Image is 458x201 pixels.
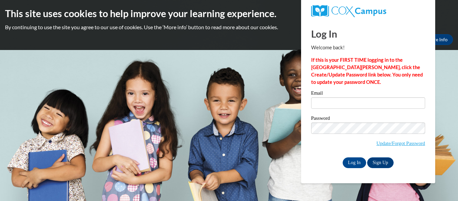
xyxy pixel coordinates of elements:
a: COX Campus [311,5,425,17]
h2: This site uses cookies to help improve your learning experience. [5,7,453,20]
p: Welcome back! [311,44,425,51]
a: Update/Forgot Password [377,141,425,146]
h1: Log In [311,27,425,41]
a: More Info [421,34,453,45]
label: Password [311,116,425,122]
p: By continuing to use the site you agree to our use of cookies. Use the ‘More info’ button to read... [5,23,453,31]
input: Log In [343,157,366,168]
a: Sign Up [367,157,393,168]
img: COX Campus [311,5,386,17]
strong: If this is your FIRST TIME logging in to the [GEOGRAPHIC_DATA][PERSON_NAME], click the Create/Upd... [311,57,423,85]
label: Email [311,91,425,97]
